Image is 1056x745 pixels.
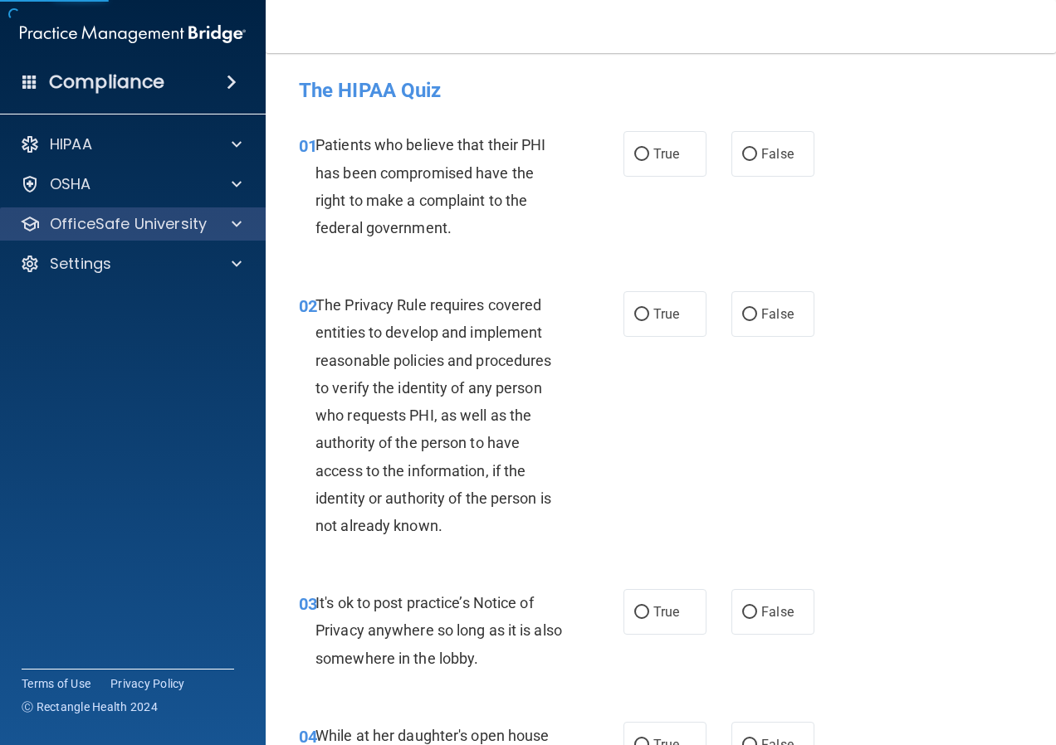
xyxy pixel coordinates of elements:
span: True [653,146,679,162]
p: Settings [50,254,111,274]
span: The Privacy Rule requires covered entities to develop and implement reasonable policies and proce... [315,296,551,534]
p: HIPAA [50,134,92,154]
span: False [761,604,794,620]
input: True [634,149,649,161]
input: True [634,309,649,321]
span: 01 [299,136,317,156]
span: False [761,306,794,322]
span: Patients who believe that their PHI has been compromised have the right to make a complaint to th... [315,136,546,236]
span: It's ok to post practice’s Notice of Privacy anywhere so long as it is also somewhere in the lobby. [315,594,562,666]
a: Terms of Use [22,675,90,692]
p: OfficeSafe University [50,214,207,234]
input: False [742,309,757,321]
h4: The HIPAA Quiz [299,80,1023,101]
img: PMB logo [20,17,246,51]
span: 02 [299,296,317,316]
span: False [761,146,794,162]
h4: Compliance [49,71,164,94]
a: Privacy Policy [110,675,185,692]
span: True [653,306,679,322]
a: OSHA [20,174,242,194]
a: HIPAA [20,134,242,154]
a: OfficeSafe University [20,214,242,234]
a: Settings [20,254,242,274]
input: False [742,606,757,619]
input: True [634,606,649,619]
p: OSHA [50,174,91,194]
span: Ⓒ Rectangle Health 2024 [22,699,158,715]
span: 03 [299,594,317,614]
input: False [742,149,757,161]
span: True [653,604,679,620]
